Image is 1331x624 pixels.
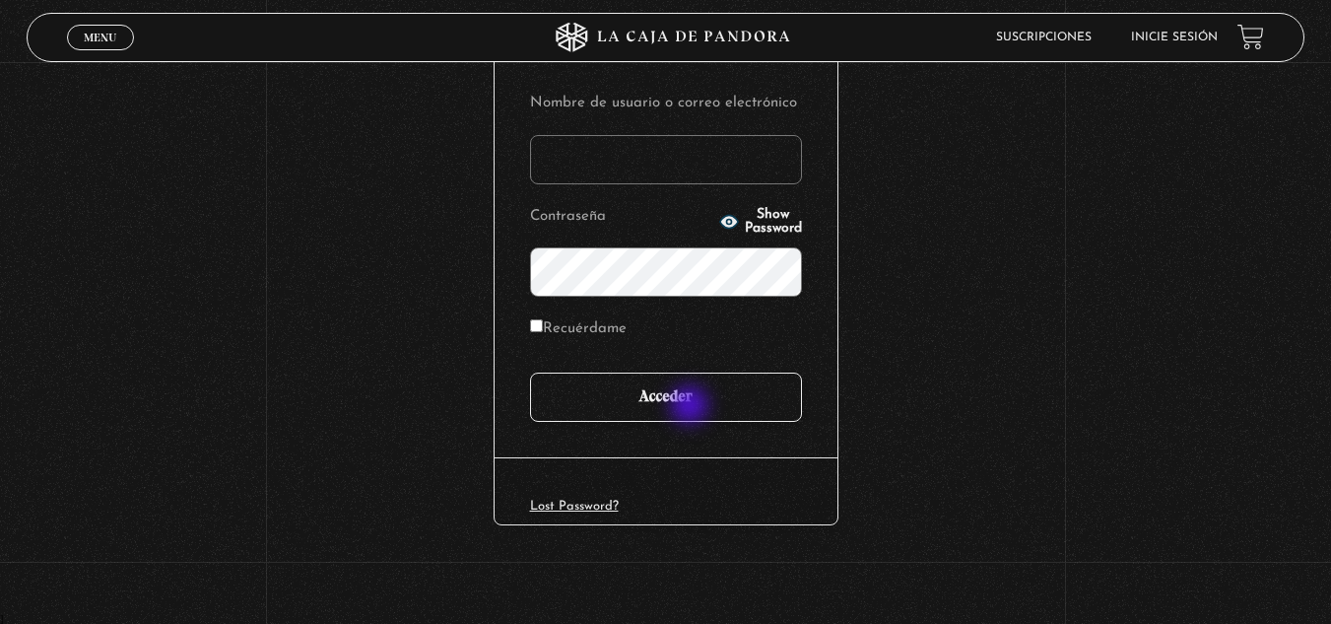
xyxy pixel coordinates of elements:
a: View your shopping cart [1237,24,1264,50]
label: Nombre de usuario o correo electrónico [530,89,802,119]
a: Suscripciones [996,32,1092,43]
span: Menu [84,32,116,43]
label: Recuérdame [530,314,627,345]
span: Cerrar [77,47,123,61]
button: Show Password [719,208,802,236]
a: Lost Password? [530,500,619,513]
span: Show Password [745,208,802,236]
a: Inicie sesión [1131,32,1218,43]
input: Acceder [530,373,802,422]
input: Recuérdame [530,319,543,332]
label: Contraseña [530,202,713,233]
